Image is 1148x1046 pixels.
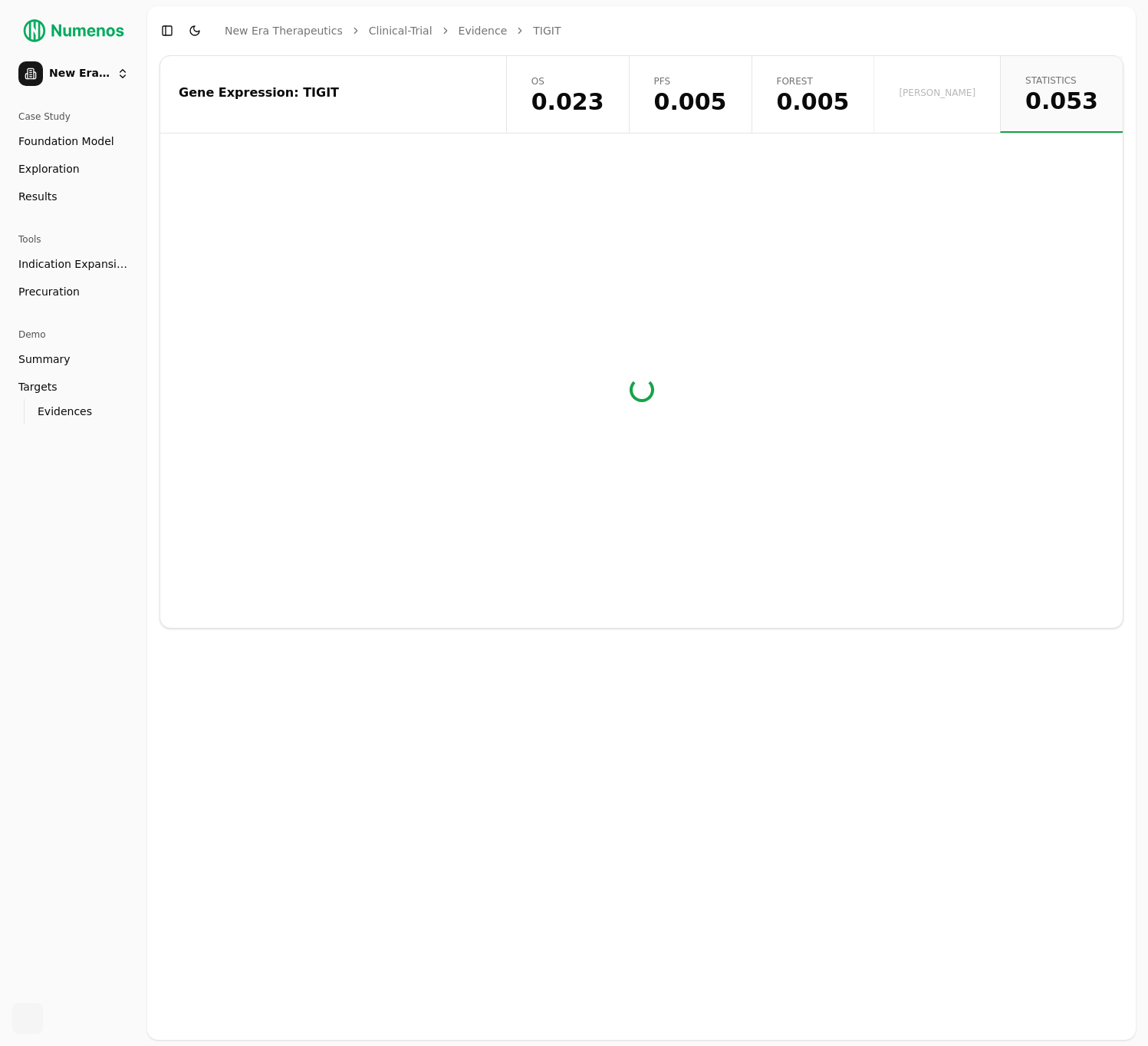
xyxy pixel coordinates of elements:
[654,91,727,114] span: 0.005
[18,256,129,272] span: Indication Expansion
[225,23,343,38] a: New Era Therapeutics
[12,184,135,209] a: Results
[12,104,135,129] div: Case Study
[12,12,135,49] img: Numenos
[18,161,80,177] span: Exploration
[629,56,752,133] a: pfs0.005
[12,129,135,153] a: Foundation Model
[506,56,629,133] a: os0.023
[225,23,561,38] nav: breadcrumb
[12,252,135,276] a: Indication Expansion
[369,23,433,38] a: Clinical-Trial
[1025,90,1098,113] span: 0.053
[459,23,508,38] a: Evidence
[12,375,135,399] a: Targets
[12,279,135,304] a: Precuration
[533,23,561,38] a: TIGIT
[18,379,58,394] span: Targets
[18,351,71,367] span: Summary
[12,55,135,92] button: New Era Therapeutics
[38,404,92,419] span: Evidences
[531,91,604,114] span: 0.023
[18,284,80,299] span: Precuration
[1025,74,1098,87] span: statistics
[777,91,850,114] span: 0.005
[18,134,114,149] span: Foundation Model
[18,189,58,204] span: Results
[179,87,483,99] div: Gene Expression: TIGIT
[12,157,135,181] a: Exploration
[752,56,874,133] a: forest0.005
[531,75,604,87] span: os
[12,322,135,347] div: Demo
[1000,56,1123,133] a: statistics0.053
[777,75,850,87] span: forest
[12,227,135,252] div: Tools
[49,67,110,81] span: New Era Therapeutics
[654,75,727,87] span: pfs
[31,401,117,422] a: Evidences
[12,347,135,371] a: Summary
